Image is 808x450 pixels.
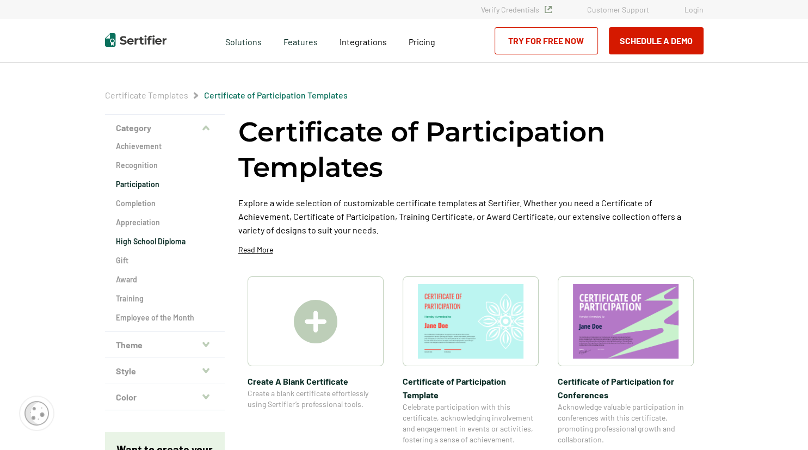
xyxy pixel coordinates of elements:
[116,160,214,171] a: Recognition
[105,90,188,101] span: Certificate Templates
[587,5,649,14] a: Customer Support
[105,115,225,141] button: Category
[116,236,214,247] a: High School Diploma
[409,36,435,47] span: Pricing
[105,33,166,47] img: Sertifier | Digital Credentialing Platform
[340,34,387,47] a: Integrations
[116,198,214,209] a: Completion
[481,5,552,14] a: Verify Credentials
[105,90,348,101] div: Breadcrumb
[403,276,539,445] a: Certificate of Participation TemplateCertificate of Participation TemplateCelebrate participation...
[418,284,523,359] img: Certificate of Participation Template
[238,244,273,255] p: Read More
[116,293,214,304] a: Training
[403,374,539,402] span: Certificate of Participation Template
[105,358,225,384] button: Style
[116,217,214,228] a: Appreciation
[105,141,225,332] div: Category
[609,27,704,54] button: Schedule a Demo
[24,401,49,426] img: Cookie Popup Icon
[248,388,384,410] span: Create a blank certificate effortlessly using Sertifier’s professional tools.
[558,276,694,445] a: Certificate of Participation for Conference​sCertificate of Participation for Conference​sAcknowl...
[294,300,337,343] img: Create A Blank Certificate
[204,90,348,101] span: Certificate of Participation Templates
[204,90,348,100] a: Certificate of Participation Templates
[754,398,808,450] iframe: Chat Widget
[558,374,694,402] span: Certificate of Participation for Conference​s
[116,255,214,266] a: Gift
[105,384,225,410] button: Color
[116,312,214,323] a: Employee of the Month
[248,374,384,388] span: Create A Blank Certificate
[495,27,598,54] a: Try for Free Now
[116,141,214,152] a: Achievement
[403,402,539,445] span: Celebrate participation with this certificate, acknowledging involvement and engagement in events...
[225,34,262,47] span: Solutions
[573,284,679,359] img: Certificate of Participation for Conference​s
[238,114,704,185] h1: Certificate of Participation Templates
[283,34,318,47] span: Features
[545,6,552,13] img: Verified
[340,36,387,47] span: Integrations
[558,402,694,445] span: Acknowledge valuable participation in conferences with this certificate, promoting professional g...
[105,332,225,358] button: Theme
[105,90,188,100] a: Certificate Templates
[238,196,704,237] p: Explore a wide selection of customizable certificate templates at Sertifier. Whether you need a C...
[684,5,704,14] a: Login
[116,179,214,190] a: Participation
[116,274,214,285] a: Award
[409,34,435,47] a: Pricing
